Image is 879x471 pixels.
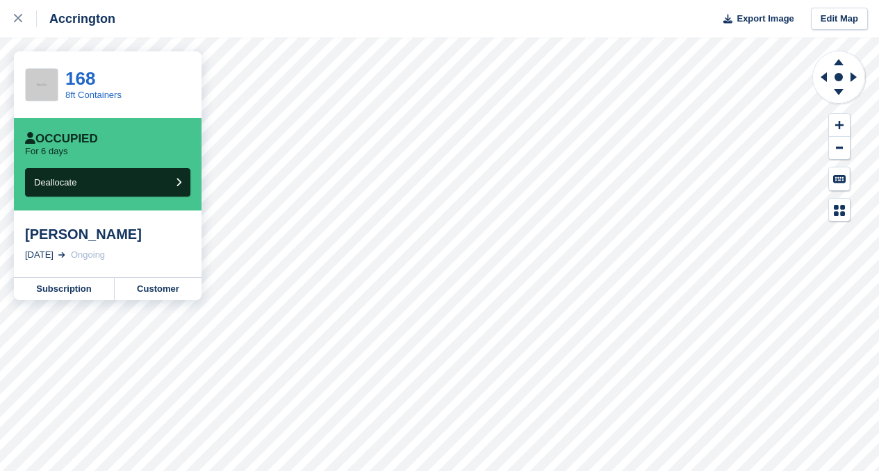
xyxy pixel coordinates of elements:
[14,278,115,300] a: Subscription
[34,177,76,188] span: Deallocate
[25,248,54,262] div: [DATE]
[737,12,794,26] span: Export Image
[71,248,105,262] div: Ongoing
[811,8,868,31] a: Edit Map
[829,199,850,222] button: Map Legend
[37,10,115,27] div: Accrington
[65,90,122,100] a: 8ft Containers
[25,132,98,146] div: Occupied
[715,8,794,31] button: Export Image
[65,68,95,89] a: 168
[25,168,190,197] button: Deallocate
[25,226,190,242] div: [PERSON_NAME]
[25,146,67,157] p: For 6 days
[829,167,850,190] button: Keyboard Shortcuts
[115,278,202,300] a: Customer
[58,252,65,258] img: arrow-right-light-icn-cde0832a797a2874e46488d9cf13f60e5c3a73dbe684e267c42b8395dfbc2abf.svg
[829,114,850,137] button: Zoom In
[829,137,850,160] button: Zoom Out
[26,69,58,101] img: 256x256-placeholder-a091544baa16b46aadf0b611073c37e8ed6a367829ab441c3b0103e7cf8a5b1b.png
